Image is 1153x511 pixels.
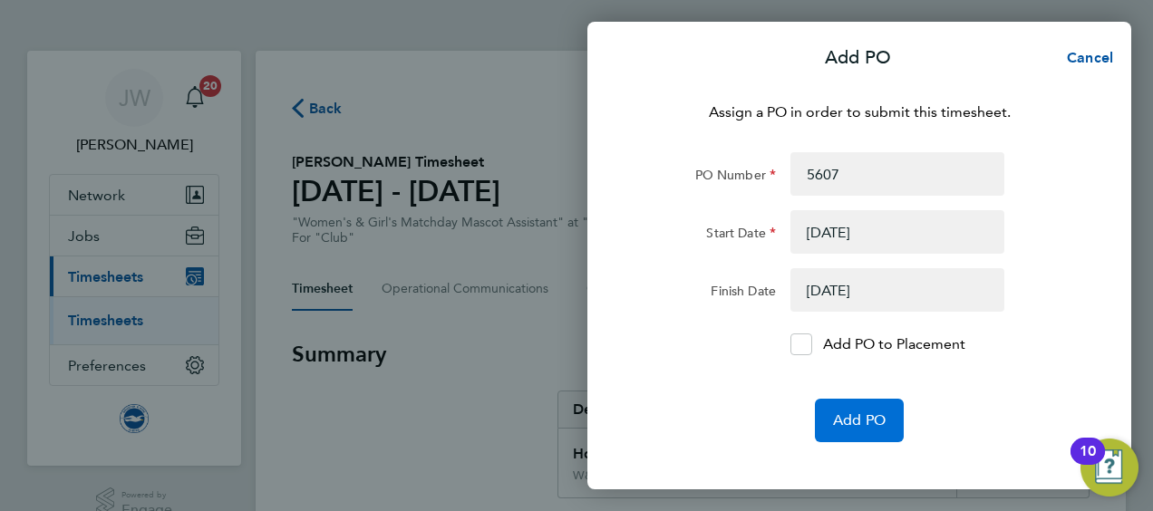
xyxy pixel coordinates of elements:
p: Add PO to Placement [823,333,965,355]
button: Open Resource Center, 10 new notifications [1080,439,1138,497]
button: Cancel [1038,40,1131,76]
p: Assign a PO in order to submit this timesheet. [638,101,1080,123]
div: 10 [1080,451,1096,475]
span: Add PO [833,411,886,429]
label: PO Number [695,167,776,188]
label: Finish Date [711,283,776,304]
p: Add PO [825,45,891,71]
label: Start Date [706,225,776,246]
button: Add PO [815,399,904,442]
input: Enter PO Number [790,152,1004,196]
span: Cancel [1061,49,1113,66]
